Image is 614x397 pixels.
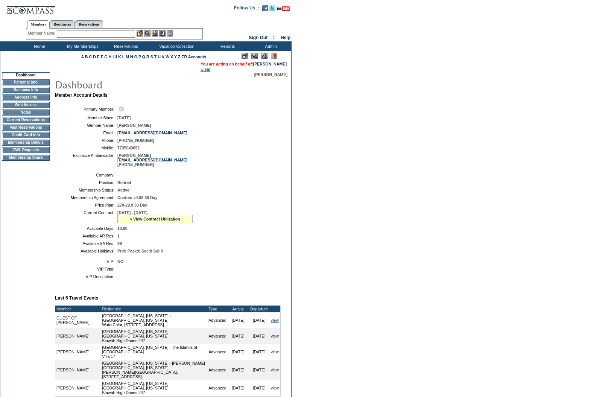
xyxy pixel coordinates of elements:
[162,55,164,59] a: V
[2,102,50,108] td: Web Access
[58,116,114,120] td: Member Since:
[174,55,177,59] a: Y
[55,312,101,328] td: GUEST OF [PERSON_NAME]
[2,140,50,146] td: Membership Details
[117,226,128,231] span: 13.00
[2,155,50,161] td: Membership Share
[146,55,149,59] a: R
[117,158,187,162] a: [EMAIL_ADDRESS][DOMAIN_NAME]
[159,30,166,37] img: Reservations
[249,360,270,380] td: [DATE]
[2,125,50,131] td: Past Reservations
[117,180,131,185] span: Retired
[249,312,270,328] td: [DATE]
[249,306,270,312] td: Departure
[101,344,207,360] td: [GEOGRAPHIC_DATA], [US_STATE] - The Islands of [GEOGRAPHIC_DATA] Villa 17
[271,368,279,372] a: view
[234,5,261,14] td: Follow Us ::
[75,20,103,28] a: Reservations
[58,234,114,238] td: Available AR Res:
[55,344,101,360] td: [PERSON_NAME]
[254,72,287,77] span: [PERSON_NAME]
[277,8,290,12] a: Subscribe to our YouTube Channel
[58,210,114,223] td: Current Contract:
[58,274,114,279] td: VIP Description:
[104,55,107,59] a: G
[60,41,103,51] td: My Memberships
[58,195,114,200] td: Membership Agreement:
[2,79,50,85] td: Personal Info
[249,35,267,40] a: Sign Out
[101,306,207,312] td: Residence
[207,344,227,360] td: Advanced
[58,259,114,264] td: VIP:
[154,55,157,59] a: T
[269,8,275,12] a: Follow us on Twitter
[122,55,125,59] a: L
[27,20,50,29] a: Members
[55,295,98,301] b: Last 5 Travel Events
[28,30,57,37] div: Member Name:
[118,55,121,59] a: K
[277,6,290,11] img: Subscribe to our YouTube Channel
[130,55,133,59] a: N
[115,55,117,59] a: J
[93,55,96,59] a: D
[207,328,227,344] td: Advanced
[58,131,114,135] td: Email:
[58,153,114,167] td: Exclusive Ambassador:
[58,226,114,231] td: Available Days:
[249,328,270,344] td: [DATE]
[117,210,147,215] span: [DATE] - [DATE]
[117,249,163,253] span: Pri:0 Peak:0 Sec:0 Sel:0
[201,67,210,71] a: Clear
[152,30,158,37] img: Impersonate
[228,360,249,380] td: [DATE]
[50,20,75,28] a: Residences
[126,55,129,59] a: M
[207,312,227,328] td: Advanced
[207,380,227,396] td: Advanced
[2,72,50,78] td: Dashboard
[117,146,140,150] span: 7735043652
[144,30,150,37] img: View
[207,306,227,312] td: Type
[85,55,88,59] a: B
[242,53,248,59] img: Edit Mode
[58,203,114,207] td: Price Plan:
[166,55,169,59] a: W
[251,53,258,59] img: View Mode
[97,55,100,59] a: E
[262,8,268,12] a: Become our fan on Facebook
[271,53,277,59] img: Log Concern/Member Elevation
[101,328,207,344] td: [GEOGRAPHIC_DATA], [US_STATE] - [GEOGRAPHIC_DATA], [US_STATE] Kiawah High Dunes 247
[101,312,207,328] td: [GEOGRAPHIC_DATA], [US_STATE] - [GEOGRAPHIC_DATA], [US_STATE] WaterColor, [STREET_ADDRESS]
[101,55,103,59] a: F
[178,55,181,59] a: Z
[58,146,114,150] td: Mobile:
[271,334,279,338] a: view
[58,188,114,192] td: Membership Status:
[228,328,249,344] td: [DATE]
[117,259,123,264] span: NO
[58,249,114,253] td: Available Holidays:
[58,241,114,246] td: Available SA Res:
[249,344,270,360] td: [DATE]
[134,55,137,59] a: O
[58,173,114,177] td: Company:
[2,147,50,153] td: CWL Requests
[273,35,276,40] span: ::
[150,55,153,59] a: S
[58,138,114,143] td: Phone:
[130,217,180,221] a: » View Contract Utilization
[58,267,114,271] td: VIP Type:
[228,312,249,328] td: [DATE]
[271,386,279,390] a: view
[117,203,147,207] span: 270-29.9 30 Day
[117,153,187,167] span: [PERSON_NAME] [PHONE_NUMBER]
[109,55,112,59] a: H
[253,62,287,66] a: [PERSON_NAME]
[55,93,108,98] b: Member Account Details
[2,94,50,100] td: Address Info
[58,105,114,113] td: Primary Member:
